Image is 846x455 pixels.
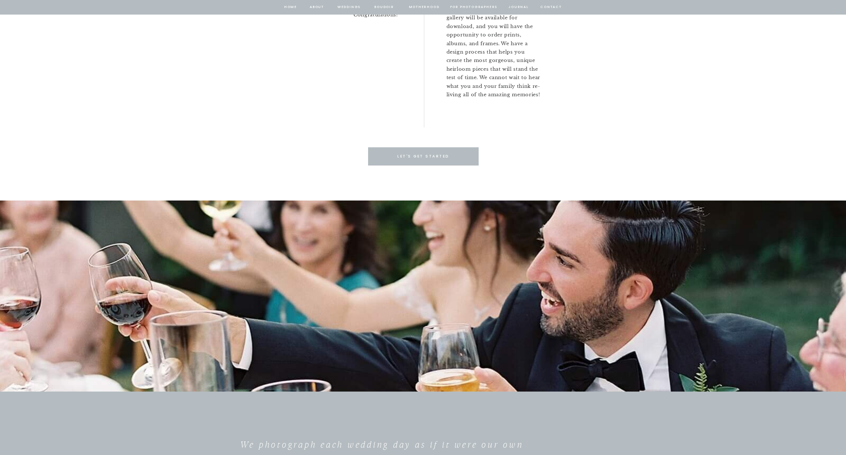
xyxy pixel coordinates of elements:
a: contact [540,4,563,11]
a: for photographers [450,4,498,11]
a: Motherhood [409,4,439,11]
a: home [284,4,298,11]
a: BOUDOIR [374,4,395,11]
a: about [309,4,325,11]
p: In less than eight weeks, your full gallery will be available for download, and you will have the... [447,5,541,94]
a: Let's get started [390,153,457,160]
a: Weddings [337,4,362,11]
h2: We photograph each wedding day as if it were our own [240,438,579,447]
a: journal [507,4,530,11]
